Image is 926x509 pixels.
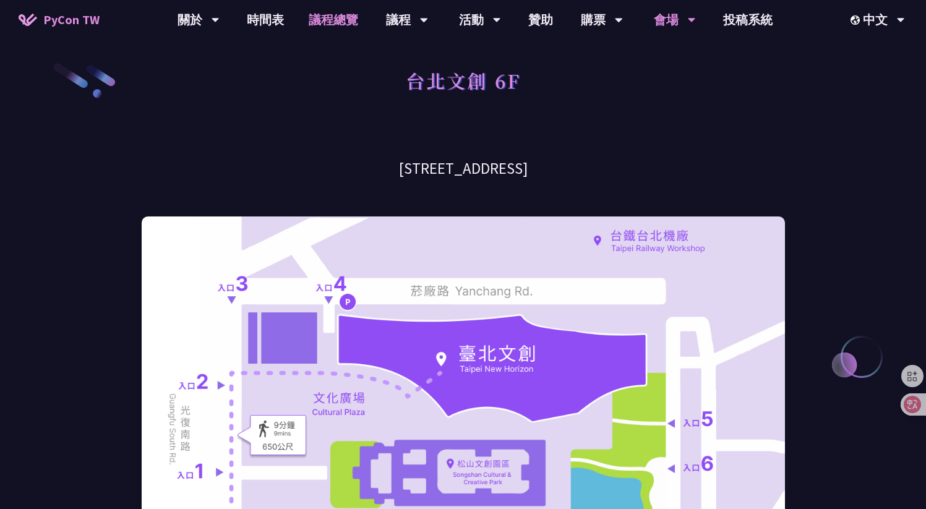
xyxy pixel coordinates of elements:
h3: [STREET_ADDRESS] [142,158,785,179]
span: PyCon TW [43,11,100,29]
a: PyCon TW [6,4,112,35]
img: Home icon of PyCon TW 2025 [19,14,37,26]
h1: 台北文創 6F [406,62,521,99]
img: Locale Icon [851,15,863,25]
